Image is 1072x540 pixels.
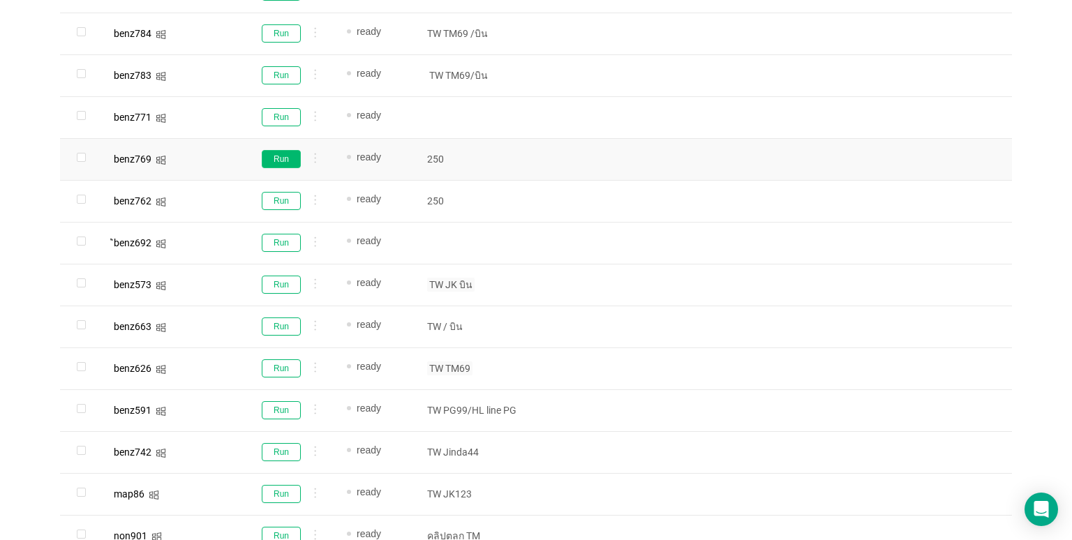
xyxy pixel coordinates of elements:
button: Run [262,192,301,210]
i: icon: windows [156,113,166,123]
p: TW / บิน [427,320,529,333]
i: icon: windows [156,448,166,458]
div: benz784 [114,29,151,38]
span: ready [357,151,381,163]
p: 250 [427,152,529,166]
button: Run [262,24,301,43]
button: Run [262,485,301,503]
p: TW PG99/HL line PG [427,403,529,417]
i: icon: windows [156,155,166,165]
span: TW TM69 [427,361,472,375]
i: icon: windows [156,322,166,333]
p: 250 [427,194,529,208]
span: ready [357,68,381,79]
span: TW JK บิน [427,278,475,292]
div: map86 [114,489,144,499]
button: Run [262,66,301,84]
i: icon: windows [149,490,159,500]
button: Run [262,359,301,377]
span: ready [357,277,381,288]
div: benz771 [114,112,151,122]
span: ready [357,403,381,414]
button: Run [262,150,301,168]
button: Run [262,317,301,336]
button: Run [262,276,301,294]
span: ready [357,319,381,330]
span: ready [357,444,381,456]
span: ready [357,486,381,497]
span: ready [357,361,381,372]
span: ready [357,235,381,246]
div: benz742 [114,447,151,457]
button: Run [262,108,301,126]
p: TW Jinda44 [427,445,529,459]
span: ready [357,193,381,204]
button: Run [262,234,301,252]
i: icon: windows [156,364,166,375]
div: benz573 [114,280,151,290]
div: benz762 [114,196,151,206]
span: ready [357,110,381,121]
div: ิbenz692 [114,238,151,248]
i: icon: windows [156,197,166,207]
button: Run [262,401,301,419]
div: benz626 [114,363,151,373]
div: benz783 [114,70,151,80]
span: /บิน [468,27,490,40]
span: ready [357,528,381,539]
i: icon: windows [156,406,166,417]
span: TW TM69/บิน [427,68,490,82]
p: TW TM69 [427,27,529,40]
div: Open Intercom Messenger [1025,493,1058,526]
div: benz769 [114,154,151,164]
i: icon: windows [156,29,166,40]
div: benz591 [114,405,151,415]
button: Run [262,443,301,461]
i: icon: windows [156,71,166,82]
i: icon: windows [156,239,166,249]
span: ready [357,26,381,37]
p: TW JK123 [427,487,529,501]
div: benz663 [114,322,151,331]
i: icon: windows [156,280,166,291]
